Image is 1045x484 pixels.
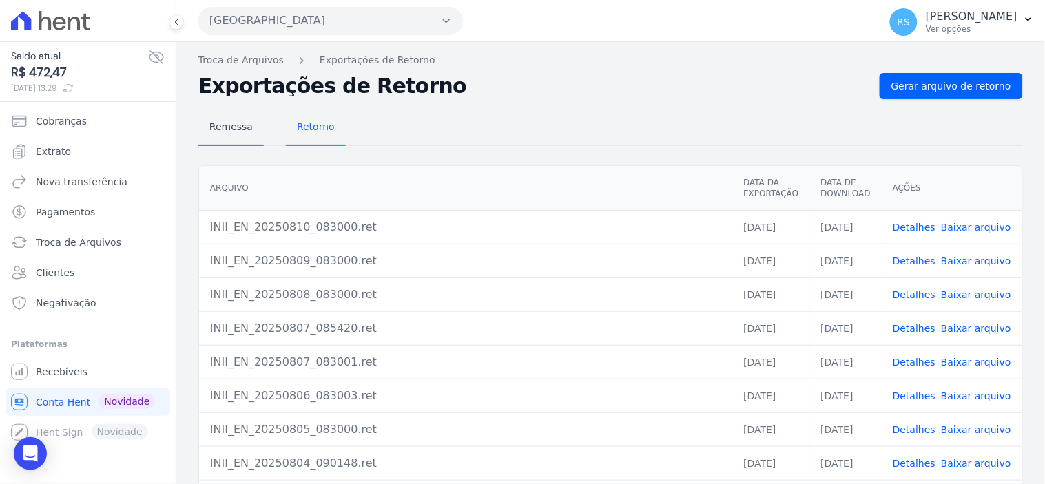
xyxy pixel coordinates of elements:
div: Open Intercom Messenger [14,437,47,470]
td: [DATE] [732,244,809,277]
td: [DATE] [732,311,809,345]
td: [DATE] [732,210,809,244]
a: Detalhes [893,222,935,233]
a: Detalhes [893,424,935,435]
p: [PERSON_NAME] [926,10,1017,23]
a: Baixar arquivo [941,390,1011,401]
a: Detalhes [893,289,935,300]
span: [DATE] 13:29 [11,82,148,94]
a: Gerar arquivo de retorno [880,73,1023,99]
a: Baixar arquivo [941,289,1011,300]
td: [DATE] [810,345,882,379]
span: Saldo atual [11,49,148,63]
td: [DATE] [732,345,809,379]
a: Detalhes [893,323,935,334]
td: [DATE] [810,277,882,311]
a: Baixar arquivo [941,255,1011,266]
td: [DATE] [732,277,809,311]
td: [DATE] [732,412,809,446]
a: Detalhes [893,357,935,368]
span: Troca de Arquivos [36,235,121,249]
div: INII_EN_20250806_083003.ret [210,388,721,404]
a: Remessa [198,110,264,146]
div: INII_EN_20250807_083001.ret [210,354,721,370]
a: Baixar arquivo [941,458,1011,469]
td: [DATE] [732,379,809,412]
td: [DATE] [810,412,882,446]
td: [DATE] [810,379,882,412]
td: [DATE] [810,446,882,480]
a: Recebíveis [6,358,170,386]
span: Extrato [36,145,71,158]
div: INII_EN_20250809_083000.ret [210,253,721,269]
p: Ver opções [926,23,1017,34]
td: [DATE] [810,210,882,244]
th: Data da Exportação [732,166,809,211]
span: RS [898,17,911,27]
a: Baixar arquivo [941,357,1011,368]
span: Remessa [201,113,261,140]
a: Negativação [6,289,170,317]
a: Baixar arquivo [941,323,1011,334]
span: Nova transferência [36,175,127,189]
span: Cobranças [36,114,87,128]
span: R$ 472,47 [11,63,148,82]
span: Recebíveis [36,365,87,379]
div: INII_EN_20250807_085420.ret [210,320,721,337]
a: Detalhes [893,255,935,266]
div: INII_EN_20250810_083000.ret [210,219,721,235]
a: Cobranças [6,107,170,135]
a: Nova transferência [6,168,170,196]
a: Extrato [6,138,170,165]
span: Pagamentos [36,205,95,219]
a: Clientes [6,259,170,286]
th: Ações [882,166,1022,211]
td: [DATE] [732,446,809,480]
a: Baixar arquivo [941,424,1011,435]
nav: Sidebar [11,107,165,446]
th: Arquivo [199,166,732,211]
a: Retorno [286,110,346,146]
a: Troca de Arquivos [6,229,170,256]
a: Conta Hent Novidade [6,388,170,416]
button: RS [PERSON_NAME] Ver opções [879,3,1045,41]
div: Plataformas [11,336,165,353]
div: INII_EN_20250808_083000.ret [210,286,721,303]
span: Novidade [99,394,155,409]
h2: Exportações de Retorno [198,76,869,96]
nav: Breadcrumb [198,53,1023,67]
span: Clientes [36,266,74,280]
div: INII_EN_20250804_090148.ret [210,455,721,472]
a: Pagamentos [6,198,170,226]
td: [DATE] [810,311,882,345]
div: INII_EN_20250805_083000.ret [210,421,721,438]
button: [GEOGRAPHIC_DATA] [198,7,463,34]
span: Conta Hent [36,395,90,409]
a: Troca de Arquivos [198,53,284,67]
a: Detalhes [893,390,935,401]
th: Data de Download [810,166,882,211]
span: Retorno [289,113,343,140]
a: Detalhes [893,458,935,469]
a: Baixar arquivo [941,222,1011,233]
span: Gerar arquivo de retorno [891,79,1011,93]
a: Exportações de Retorno [320,53,435,67]
td: [DATE] [810,244,882,277]
span: Negativação [36,296,96,310]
